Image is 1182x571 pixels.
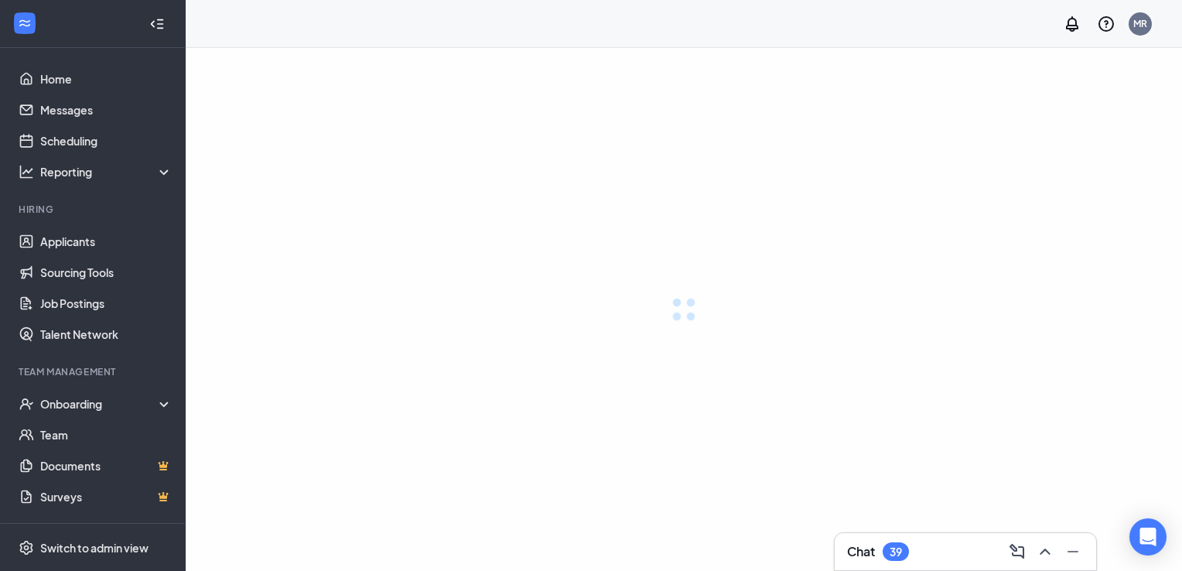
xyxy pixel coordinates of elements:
a: Talent Network [40,319,173,350]
svg: Notifications [1063,15,1081,33]
button: ChevronUp [1031,539,1056,564]
svg: Settings [19,540,34,556]
svg: Minimize [1064,542,1082,561]
a: Applicants [40,226,173,257]
button: Minimize [1059,539,1084,564]
a: Job Postings [40,288,173,319]
a: Home [40,63,173,94]
a: Messages [40,94,173,125]
a: SurveysCrown [40,481,173,512]
div: Open Intercom Messenger [1129,518,1167,556]
svg: UserCheck [19,396,34,412]
div: Team Management [19,365,169,378]
a: DocumentsCrown [40,450,173,481]
div: Reporting [40,164,173,180]
div: Switch to admin view [40,540,149,556]
a: Sourcing Tools [40,257,173,288]
div: 39 [890,545,902,559]
div: Onboarding [40,396,173,412]
svg: Collapse [149,16,165,32]
svg: Analysis [19,164,34,180]
div: Hiring [19,203,169,216]
svg: ComposeMessage [1008,542,1027,561]
div: MR [1133,17,1147,30]
a: Scheduling [40,125,173,156]
h3: Chat [847,543,875,560]
button: ComposeMessage [1003,539,1028,564]
svg: QuestionInfo [1097,15,1115,33]
svg: WorkstreamLogo [17,15,32,31]
a: Team [40,419,173,450]
svg: ChevronUp [1036,542,1054,561]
